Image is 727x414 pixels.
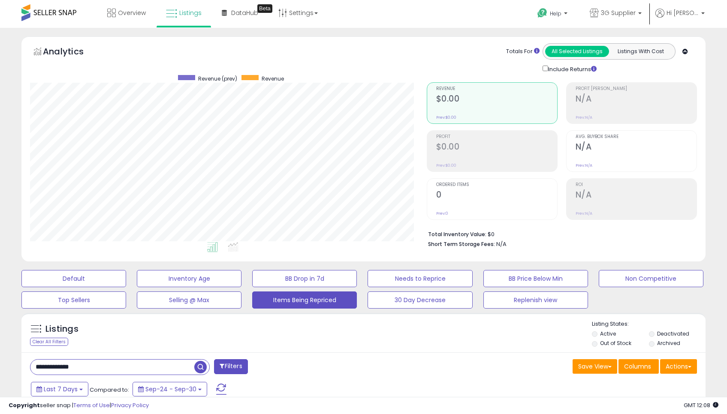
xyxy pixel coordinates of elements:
h5: Analytics [43,45,100,60]
span: Ordered Items [436,183,557,187]
small: Prev: N/A [576,163,592,168]
button: Non Competitive [599,270,703,287]
button: Items Being Repriced [252,291,357,309]
button: BB Price Below Min [483,270,588,287]
span: 2025-10-9 12:08 GMT [684,401,718,409]
p: Listing States: [592,320,706,328]
b: Total Inventory Value: [428,231,486,238]
span: ROI [576,183,697,187]
button: Actions [660,359,697,374]
b: Short Term Storage Fees: [428,240,495,248]
button: Listings With Cost [609,46,673,57]
button: Filters [214,359,247,374]
button: BB Drop in 7d [252,270,357,287]
h2: N/A [576,142,697,153]
h2: N/A [576,190,697,201]
span: Revenue [436,87,557,91]
span: 3G Supplier [601,9,636,17]
span: Profit [PERSON_NAME] [576,87,697,91]
div: Tooltip anchor [257,4,272,13]
h2: N/A [576,94,697,105]
span: Revenue (prev) [198,75,237,82]
span: Overview [118,9,146,17]
span: Profit [436,135,557,139]
a: Terms of Use [73,401,110,409]
button: 30 Day Decrease [368,291,472,309]
strong: Copyright [9,401,40,409]
button: Needs to Reprice [368,270,472,287]
a: Privacy Policy [111,401,149,409]
button: Save View [573,359,617,374]
span: Compared to: [90,386,129,394]
i: Get Help [537,8,548,18]
span: Sep-24 - Sep-30 [145,385,196,393]
span: Listings [179,9,202,17]
button: All Selected Listings [545,46,609,57]
h2: $0.00 [436,142,557,153]
div: Include Returns [536,64,607,74]
small: Prev: $0.00 [436,115,456,120]
label: Active [600,330,616,337]
span: Columns [624,362,651,371]
h2: $0.00 [436,94,557,105]
button: Sep-24 - Sep-30 [133,382,207,396]
span: DataHub [231,9,258,17]
label: Archived [657,339,680,347]
button: Replenish view [483,291,588,309]
span: Help [550,10,561,17]
div: Totals For [506,48,540,56]
small: Prev: $0.00 [436,163,456,168]
div: seller snap | | [9,402,149,410]
label: Out of Stock [600,339,631,347]
small: Prev: 0 [436,211,448,216]
span: N/A [496,240,507,248]
button: Inventory Age [137,270,241,287]
button: Default [21,270,126,287]
button: Last 7 Days [31,382,88,396]
span: Last 7 Days [44,385,78,393]
label: Deactivated [657,330,689,337]
small: Prev: N/A [576,211,592,216]
small: Prev: N/A [576,115,592,120]
h5: Listings [45,323,78,335]
a: Hi [PERSON_NAME] [655,9,705,28]
li: $0 [428,228,691,239]
button: Top Sellers [21,291,126,309]
span: Hi [PERSON_NAME] [667,9,699,17]
button: Selling @ Max [137,291,241,309]
h2: 0 [436,190,557,201]
span: Avg. Buybox Share [576,135,697,139]
button: Columns [618,359,659,374]
span: Revenue [262,75,284,82]
a: Help [531,1,576,28]
div: Clear All Filters [30,338,68,346]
